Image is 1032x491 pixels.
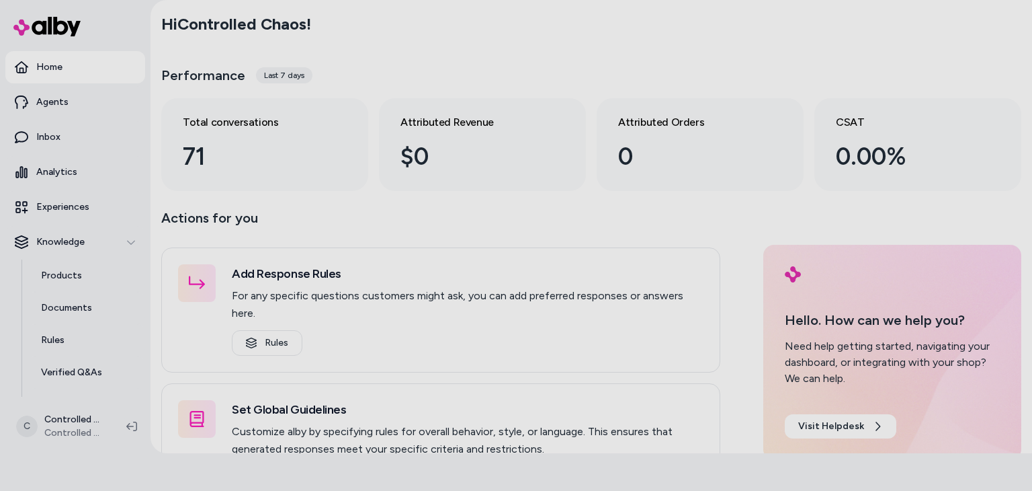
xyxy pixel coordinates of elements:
p: Hello. How can we help you? [785,310,1000,330]
a: Agents [5,86,145,118]
span: C [16,416,38,437]
div: $0 [400,139,543,175]
h3: Attributed Orders [618,114,761,130]
h3: Performance [161,66,245,85]
a: Attributed Orders 0 [597,98,804,191]
p: Experiences [36,200,89,214]
button: CControlled Chaos ShopifyControlled Chaos [8,405,116,448]
div: 0.00% [836,139,978,175]
p: Home [36,61,62,74]
div: Last 7 days [256,67,312,83]
a: Reviews [28,389,145,421]
h3: Attributed Revenue [400,114,543,130]
div: Need help getting started, navigating your dashboard, or integrating with your shop? We can help. [785,338,1000,387]
p: For any specific questions customers might ask, you can add preferred responses or answers here. [232,287,703,322]
h2: Hi Controlled Chaos ! [161,14,311,34]
a: Home [5,51,145,83]
p: Verified Q&As [41,366,102,379]
a: Inbox [5,121,145,153]
a: Visit Helpdesk [785,414,896,439]
p: Inbox [36,130,60,144]
a: Experiences [5,191,145,223]
h3: Set Global Guidelines [232,400,703,419]
span: Controlled Chaos [44,426,105,440]
a: Attributed Revenue $0 [379,98,586,191]
p: Knowledge [36,235,85,249]
button: Knowledge [5,226,145,258]
p: Analytics [36,165,77,179]
p: Products [41,269,82,282]
a: Rules [232,330,302,356]
a: Total conversations 71 [161,98,368,191]
p: Documents [41,301,92,315]
a: Rules [28,324,145,356]
h3: Add Response Rules [232,264,703,283]
a: Verified Q&As [28,356,145,389]
a: Documents [28,292,145,324]
div: 71 [183,139,325,175]
div: 0 [618,139,761,175]
p: Agents [36,96,69,109]
h3: CSAT [836,114,978,130]
a: Products [28,260,145,292]
p: Controlled Chaos Shopify [44,413,105,426]
p: Customize alby by specifying rules for overall behavior, style, or language. This ensures that ge... [232,423,703,458]
p: Rules [41,334,64,347]
img: alby Logo [785,266,801,282]
a: CSAT 0.00% [814,98,1021,191]
p: Actions for you [161,207,720,239]
a: Analytics [5,156,145,188]
img: alby Logo [13,17,81,36]
h3: Total conversations [183,114,325,130]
